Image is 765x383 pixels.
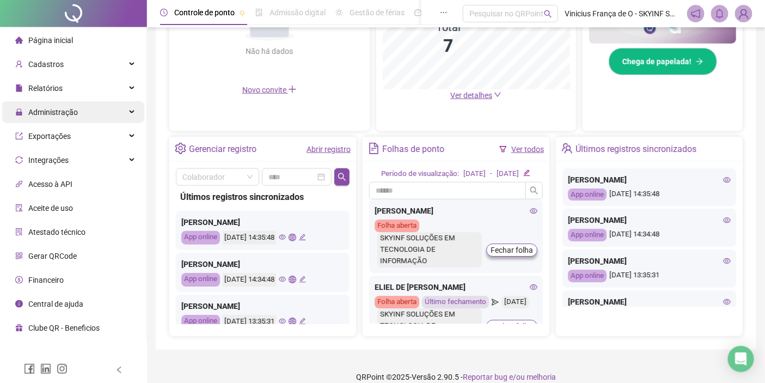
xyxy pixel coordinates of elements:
[28,276,64,284] span: Financeiro
[576,140,696,159] div: Últimos registros sincronizados
[181,258,344,270] div: [PERSON_NAME]
[28,156,69,165] span: Integrações
[15,180,23,188] span: api
[28,108,78,117] span: Administração
[499,145,507,153] span: filter
[375,205,537,217] div: [PERSON_NAME]
[15,108,23,116] span: lock
[28,132,71,141] span: Exportações
[279,276,286,283] span: eye
[181,315,220,329] div: App online
[223,315,276,329] div: [DATE] 13:35:31
[181,273,220,287] div: App online
[375,220,419,232] div: Folha aberta
[497,168,519,180] div: [DATE]
[450,91,492,100] span: Ver detalhes
[239,10,246,16] span: pushpin
[338,173,346,181] span: search
[568,296,731,308] div: [PERSON_NAME]
[377,232,482,268] div: SKYINF SOLUÇÕES EM TECNOLOGIA DE INFORMAÇÃO
[568,189,731,201] div: [DATE] 14:35:48
[279,318,286,325] span: eye
[223,231,276,245] div: [DATE] 14:35:48
[486,320,537,333] button: Fechar folha
[715,9,725,19] span: bell
[350,8,405,17] span: Gestão de férias
[28,228,85,236] span: Atestado técnico
[440,9,448,16] span: ellipsis
[28,36,73,45] span: Página inicial
[530,186,538,195] span: search
[15,156,23,164] span: sync
[544,10,552,18] span: search
[568,255,731,267] div: [PERSON_NAME]
[463,168,486,180] div: [DATE]
[307,145,351,154] a: Abrir registro
[368,143,380,154] span: file-text
[28,324,100,332] span: Clube QR - Beneficios
[492,296,499,308] span: send
[15,276,23,284] span: dollar
[422,296,489,308] div: Último fechamento
[242,86,297,94] span: Novo convite
[181,216,344,228] div: [PERSON_NAME]
[28,60,64,69] span: Cadastros
[568,229,731,241] div: [DATE] 14:34:48
[691,9,701,19] span: notification
[219,45,320,57] div: Não há dados
[15,252,23,260] span: qrcode
[335,9,343,16] span: sun
[15,300,23,308] span: info-circle
[696,58,703,65] span: arrow-right
[174,8,235,17] span: Controle de ponto
[501,296,529,308] div: [DATE]
[279,234,286,241] span: eye
[377,308,482,344] div: SKYINF SOLUÇÕES EM TECNOLOGIA DE INFORMAÇÃO
[15,37,23,44] span: home
[494,91,501,99] span: down
[181,300,344,312] div: [PERSON_NAME]
[728,346,754,372] div: Open Intercom Messenger
[530,283,537,291] span: eye
[57,363,68,374] span: instagram
[299,276,306,283] span: edit
[736,5,752,22] img: 84670
[28,300,83,308] span: Central de ajuda
[568,174,731,186] div: [PERSON_NAME]
[270,8,326,17] span: Admissão digital
[723,216,731,224] span: eye
[24,363,35,374] span: facebook
[160,9,168,16] span: clock-circle
[175,143,186,154] span: setting
[299,318,306,325] span: edit
[15,60,23,68] span: user-add
[609,48,717,75] button: Chega de papelada!
[486,244,537,257] button: Fechar folha
[491,244,533,256] span: Fechar folha
[568,270,607,282] div: App online
[15,204,23,212] span: audit
[568,270,731,282] div: [DATE] 13:35:31
[288,85,297,94] span: plus
[115,366,123,374] span: left
[15,228,23,236] span: solution
[565,8,681,20] span: Vinicius França de O - SKYINF SOLUÇÕES EM TEC. DA INFORMAÇÃO
[28,84,63,93] span: Relatórios
[255,9,263,16] span: file-done
[299,234,306,241] span: edit
[28,252,77,260] span: Gerar QRCode
[568,214,731,226] div: [PERSON_NAME]
[28,180,72,189] span: Acesso à API
[561,143,573,154] span: team
[289,276,296,283] span: global
[450,91,501,100] a: Ver detalhes down
[490,168,492,180] div: -
[15,132,23,140] span: export
[723,298,731,306] span: eye
[289,318,296,325] span: global
[568,189,607,201] div: App online
[381,168,459,180] div: Período de visualização:
[523,169,530,177] span: edit
[375,296,419,308] div: Folha aberta
[180,190,345,204] div: Últimos registros sincronizados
